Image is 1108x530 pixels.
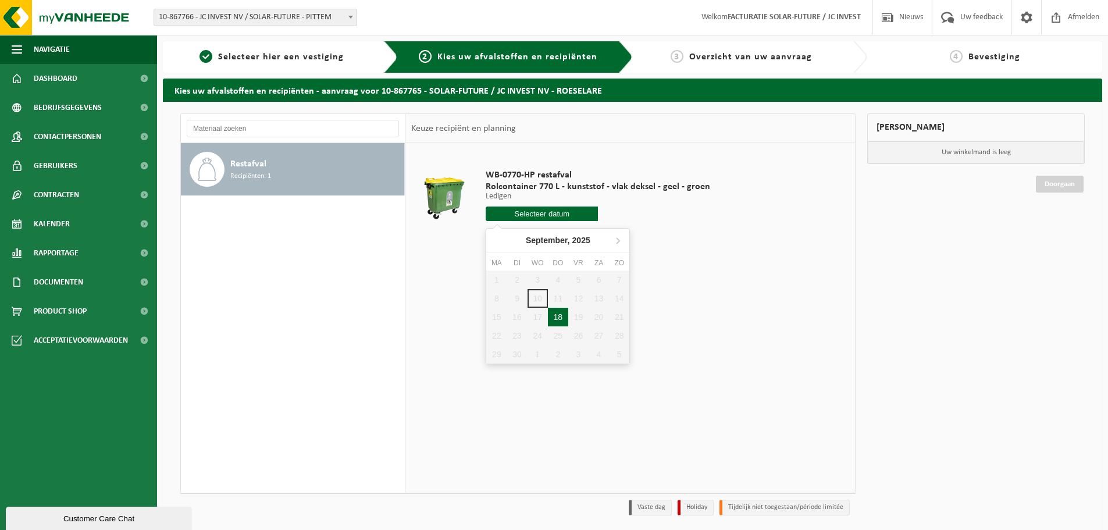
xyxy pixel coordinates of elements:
li: Holiday [678,500,714,515]
div: [PERSON_NAME] [867,113,1085,141]
input: Materiaal zoeken [187,120,399,137]
span: Rapportage [34,239,79,268]
div: vr [568,257,589,269]
span: Restafval [230,157,266,171]
span: 4 [950,50,963,63]
span: Recipiënten: 1 [230,171,271,182]
span: 3 [671,50,683,63]
input: Selecteer datum [486,207,598,221]
span: Acceptatievoorwaarden [34,326,128,355]
li: Tijdelijk niet toegestaan/période limitée [719,500,850,515]
div: ma [486,257,507,269]
span: 10-867766 - JC INVEST NV / SOLAR-FUTURE - PITTEM [154,9,357,26]
span: Navigatie [34,35,70,64]
div: Keuze recipiënt en planning [405,114,522,143]
span: WB-0770-HP restafval [486,169,710,181]
div: wo [528,257,548,269]
button: Restafval Recipiënten: 1 [181,143,405,195]
span: 2 [419,50,432,63]
p: Ledigen [486,193,710,201]
i: 2025 [572,236,590,244]
p: Uw winkelmand is leeg [868,141,1084,163]
span: Kies uw afvalstoffen en recipiënten [437,52,597,62]
div: September, [521,231,595,250]
span: Rolcontainer 770 L - kunststof - vlak deksel - geel - groen [486,181,710,193]
span: Contactpersonen [34,122,101,151]
div: di [507,257,527,269]
div: zo [609,257,629,269]
h2: Kies uw afvalstoffen en recipiënten - aanvraag voor 10-867765 - SOLAR-FUTURE / JC INVEST NV - ROE... [163,79,1102,101]
span: Bedrijfsgegevens [34,93,102,122]
span: Documenten [34,268,83,297]
span: Product Shop [34,297,87,326]
iframe: chat widget [6,504,194,530]
a: Doorgaan [1036,176,1084,193]
div: 2 [548,345,568,364]
span: Bevestiging [968,52,1020,62]
span: Kalender [34,209,70,239]
span: Contracten [34,180,79,209]
span: Gebruikers [34,151,77,180]
span: 1 [199,50,212,63]
li: Vaste dag [629,500,672,515]
div: 18 [548,308,568,326]
span: Selecteer hier een vestiging [218,52,344,62]
strong: FACTURATIE SOLAR-FUTURE / JC INVEST [728,13,861,22]
div: za [589,257,609,269]
div: do [548,257,568,269]
span: Dashboard [34,64,77,93]
span: Overzicht van uw aanvraag [689,52,812,62]
a: 1Selecteer hier een vestiging [169,50,375,64]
